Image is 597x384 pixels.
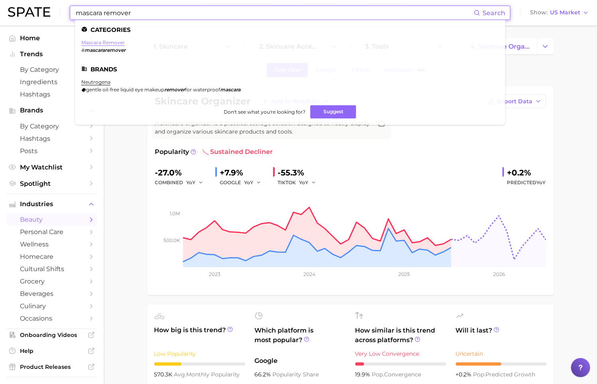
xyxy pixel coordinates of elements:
span: Export Data [498,98,533,105]
a: Help [6,345,97,357]
div: +7.9% [220,166,267,179]
button: Suggest [310,105,356,118]
span: by Category [20,66,84,73]
span: Which platform is most popular? [255,326,346,352]
span: 66.2% [255,371,273,378]
span: US Market [550,10,580,15]
a: Ingredients [6,76,97,88]
span: Hashtags [20,91,84,98]
a: Product Releases [6,361,97,373]
a: My Watchlist [6,161,97,173]
span: gentle oil-free liquid eye makeup [86,87,164,93]
span: Brands [20,107,84,114]
div: GOOGLE [220,178,267,187]
button: Change Category [537,38,554,54]
button: Industries [6,198,97,210]
span: Industries [20,201,84,208]
tspan: 2025 [398,271,410,277]
span: Posts [20,147,84,155]
a: homecare [6,250,97,263]
a: culinary [6,300,97,312]
span: 570.3k [154,371,174,378]
button: ShowUS Market [528,8,591,18]
span: personal care [20,228,84,236]
li: Brands [81,66,499,73]
div: 5 / 10 [456,362,547,366]
span: YoY [187,179,196,186]
div: Low Popularity [154,349,245,358]
span: Trends [20,51,84,58]
span: Show [530,10,548,15]
li: Categories [81,26,499,33]
span: Product Releases [20,363,84,370]
a: by Category [6,63,97,76]
abbr: popularity index [473,371,486,378]
div: -27.0% [155,166,209,179]
em: mascararemover [85,47,126,53]
a: beverages [6,288,97,300]
button: YoY [244,178,262,187]
span: homecare [20,253,84,260]
span: Don't see what you're looking for? [224,109,305,115]
span: for waterproof [185,87,220,93]
span: by Category [20,122,84,130]
span: How big is this trend? [154,325,245,345]
span: cultural shifts [20,265,84,273]
span: sustained decliner [203,147,273,157]
input: Search here for a brand, industry, or ingredient [75,6,474,20]
button: YoY [299,178,317,187]
span: monthly popularity [174,371,240,378]
span: wellness [20,240,84,248]
a: occasions [6,312,97,325]
span: 19.9% [355,371,372,378]
span: YoY [299,179,309,186]
a: cultural shifts [6,263,97,275]
a: beauty [6,213,97,226]
em: mascara [220,87,240,93]
span: +0.2% [456,371,473,378]
div: Very Low Convergence [355,349,446,358]
div: 1 / 10 [355,362,446,366]
img: SPATE [8,7,50,17]
span: Spotlight [20,180,84,187]
button: Export Data [484,95,546,108]
span: Onboarding Videos [20,331,84,339]
span: popularity share [273,371,319,378]
tspan: 2024 [303,271,315,277]
span: Google [255,356,346,366]
a: Posts [6,145,97,157]
span: beauty [20,216,84,223]
a: neutrogena [81,79,110,85]
a: by Category [6,120,97,132]
span: convergence [372,371,422,378]
tspan: 2023 [209,271,220,277]
span: My Watchlist [20,163,84,171]
span: culinary [20,302,84,310]
abbr: popularity index [372,371,384,378]
span: beverages [20,290,84,297]
button: YoY [187,178,204,187]
a: Home [6,32,97,44]
div: Uncertain [456,349,547,358]
a: Onboarding Videos [6,329,97,341]
span: A skincare organizer is a practical storage solution designed to neatly display and organize vari... [155,119,372,136]
span: YoY [537,179,546,185]
span: Search [483,9,505,17]
span: Home [20,34,84,42]
abbr: average [174,371,187,378]
span: How similar is this trend across platforms? [355,326,446,345]
span: Will it last? [456,326,547,345]
span: predicted growth [473,371,536,378]
a: Spotlight [6,177,97,190]
a: Hashtags [6,88,97,100]
span: Ingredients [20,78,84,86]
a: Hashtags [6,132,97,145]
a: wellness [6,238,97,250]
span: grocery [20,278,84,285]
span: Predicted [507,178,546,187]
span: occasions [20,315,84,322]
div: +0.2% [507,166,546,179]
a: mascara remover [81,39,125,45]
span: Popularity [155,147,189,157]
em: remover [164,87,185,93]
